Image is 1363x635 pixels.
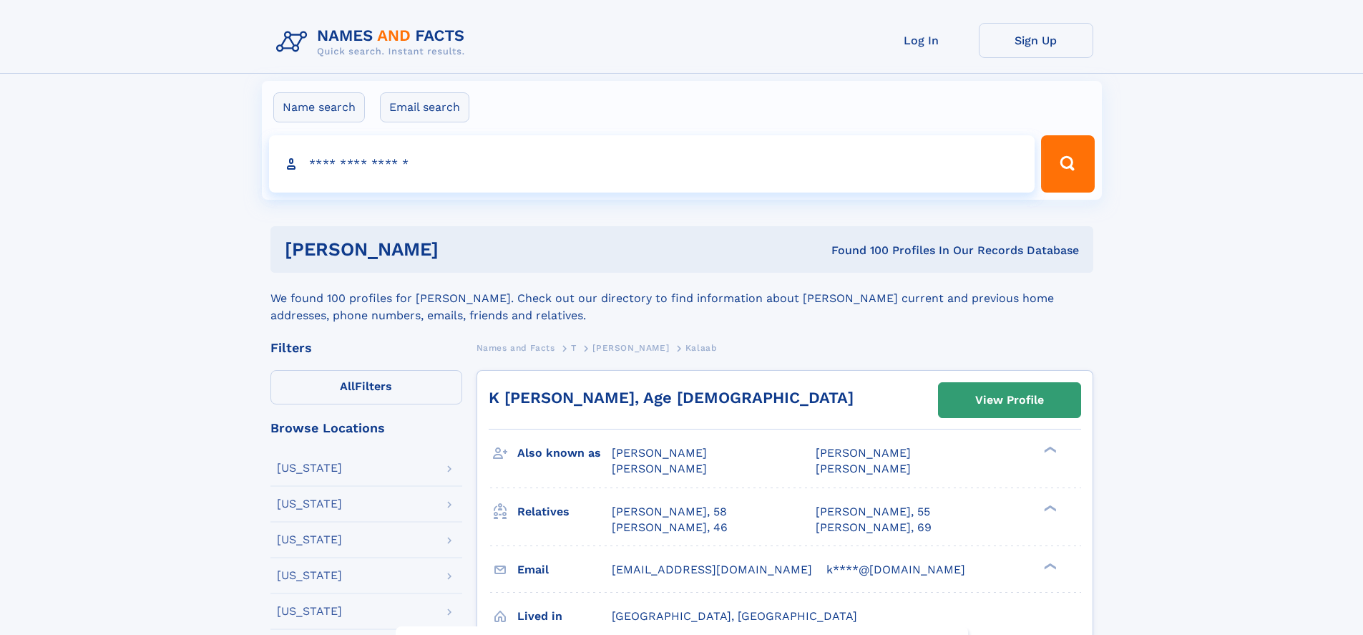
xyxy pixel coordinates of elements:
[592,339,669,357] a: [PERSON_NAME]
[612,520,728,535] a: [PERSON_NAME], 46
[270,422,462,435] div: Browse Locations
[270,341,462,354] div: Filters
[273,92,365,122] label: Name search
[939,383,1080,417] a: View Profile
[816,446,911,460] span: [PERSON_NAME]
[571,339,577,357] a: T
[270,273,1093,324] div: We found 100 profiles for [PERSON_NAME]. Check out our directory to find information about [PERSO...
[270,370,462,404] label: Filters
[975,384,1044,417] div: View Profile
[612,462,707,475] span: [PERSON_NAME]
[612,609,857,623] span: [GEOGRAPHIC_DATA], [GEOGRAPHIC_DATA]
[517,604,612,629] h3: Lived in
[517,558,612,582] h3: Email
[1041,135,1094,193] button: Search Button
[340,379,355,393] span: All
[277,606,342,617] div: [US_STATE]
[1040,445,1057,455] div: ❯
[864,23,979,58] a: Log In
[612,504,727,520] a: [PERSON_NAME], 58
[571,343,577,353] span: T
[816,504,930,520] a: [PERSON_NAME], 55
[612,563,812,576] span: [EMAIL_ADDRESS][DOMAIN_NAME]
[270,23,477,62] img: Logo Names and Facts
[979,23,1093,58] a: Sign Up
[1040,561,1057,571] div: ❯
[612,446,707,460] span: [PERSON_NAME]
[277,570,342,581] div: [US_STATE]
[635,243,1079,258] div: Found 100 Profiles In Our Records Database
[277,462,342,474] div: [US_STATE]
[477,339,555,357] a: Names and Facts
[380,92,469,122] label: Email search
[277,498,342,510] div: [US_STATE]
[517,441,612,465] h3: Also known as
[277,534,342,546] div: [US_STATE]
[592,343,669,353] span: [PERSON_NAME]
[269,135,1035,193] input: search input
[816,462,911,475] span: [PERSON_NAME]
[816,520,932,535] a: [PERSON_NAME], 69
[285,241,635,258] h1: [PERSON_NAME]
[1040,503,1057,513] div: ❯
[489,389,854,407] a: K [PERSON_NAME], Age [DEMOGRAPHIC_DATA]
[517,500,612,524] h3: Relatives
[685,343,718,353] span: Kalaab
